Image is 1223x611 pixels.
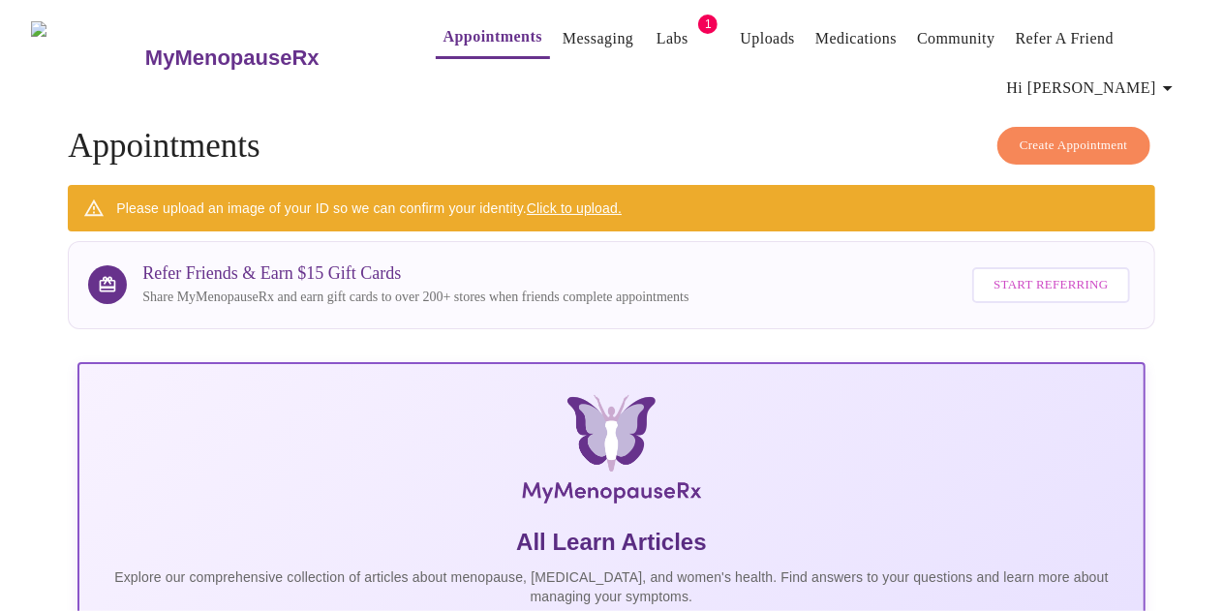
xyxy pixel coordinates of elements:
h5: All Learn Articles [95,527,1127,558]
button: Start Referring [972,267,1129,303]
button: Appointments [436,17,550,59]
h3: MyMenopauseRx [145,46,320,71]
a: Uploads [740,25,795,52]
span: Hi [PERSON_NAME] [1007,75,1179,102]
img: MyMenopauseRx Logo [31,21,142,94]
span: Start Referring [994,274,1108,296]
a: Refer a Friend [1016,25,1115,52]
button: Hi [PERSON_NAME] [999,69,1187,107]
button: Community [909,19,1003,58]
span: Create Appointment [1020,135,1128,157]
span: 1 [698,15,718,34]
a: Labs [657,25,688,52]
p: Explore our comprehensive collection of articles about menopause, [MEDICAL_DATA], and women's hea... [95,567,1127,606]
a: MyMenopauseRx [142,24,396,92]
a: Appointments [443,23,542,50]
a: Community [917,25,995,52]
button: Messaging [555,19,641,58]
button: Labs [641,19,703,58]
button: Uploads [732,19,803,58]
img: MyMenopauseRx Logo [256,395,967,511]
button: Medications [808,19,904,58]
p: Share MyMenopauseRx and earn gift cards to over 200+ stores when friends complete appointments [142,288,688,307]
button: Create Appointment [997,127,1150,165]
a: Start Referring [967,258,1134,313]
a: Click to upload. [527,200,622,216]
h3: Refer Friends & Earn $15 Gift Cards [142,263,688,284]
button: Refer a Friend [1008,19,1122,58]
h4: Appointments [68,127,1154,166]
div: Please upload an image of your ID so we can confirm your identity. [116,191,622,226]
a: Messaging [563,25,633,52]
a: Medications [815,25,897,52]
